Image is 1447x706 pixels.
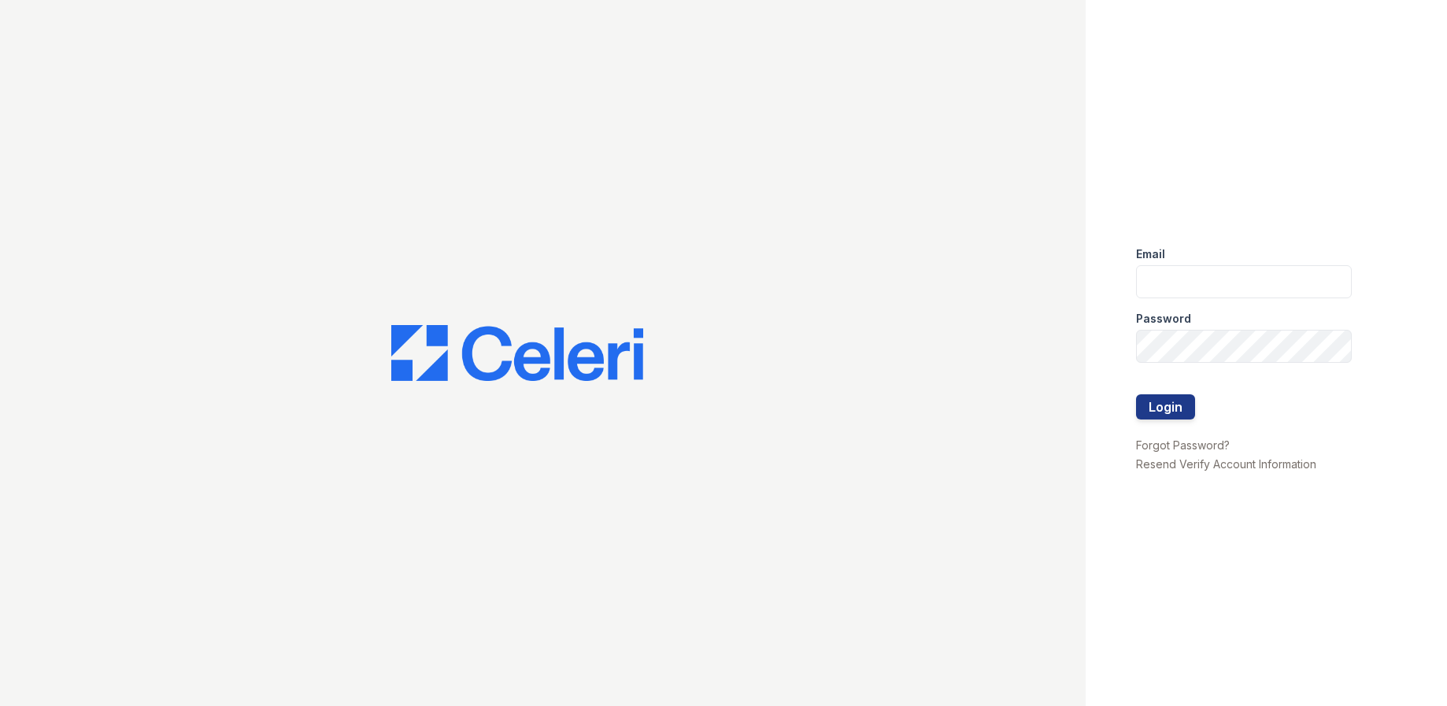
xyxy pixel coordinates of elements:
[391,325,643,382] img: CE_Logo_Blue-a8612792a0a2168367f1c8372b55b34899dd931a85d93a1a3d3e32e68fde9ad4.png
[1136,246,1165,262] label: Email
[1136,394,1195,420] button: Login
[1136,457,1316,471] a: Resend Verify Account Information
[1136,438,1230,452] a: Forgot Password?
[1136,311,1191,327] label: Password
